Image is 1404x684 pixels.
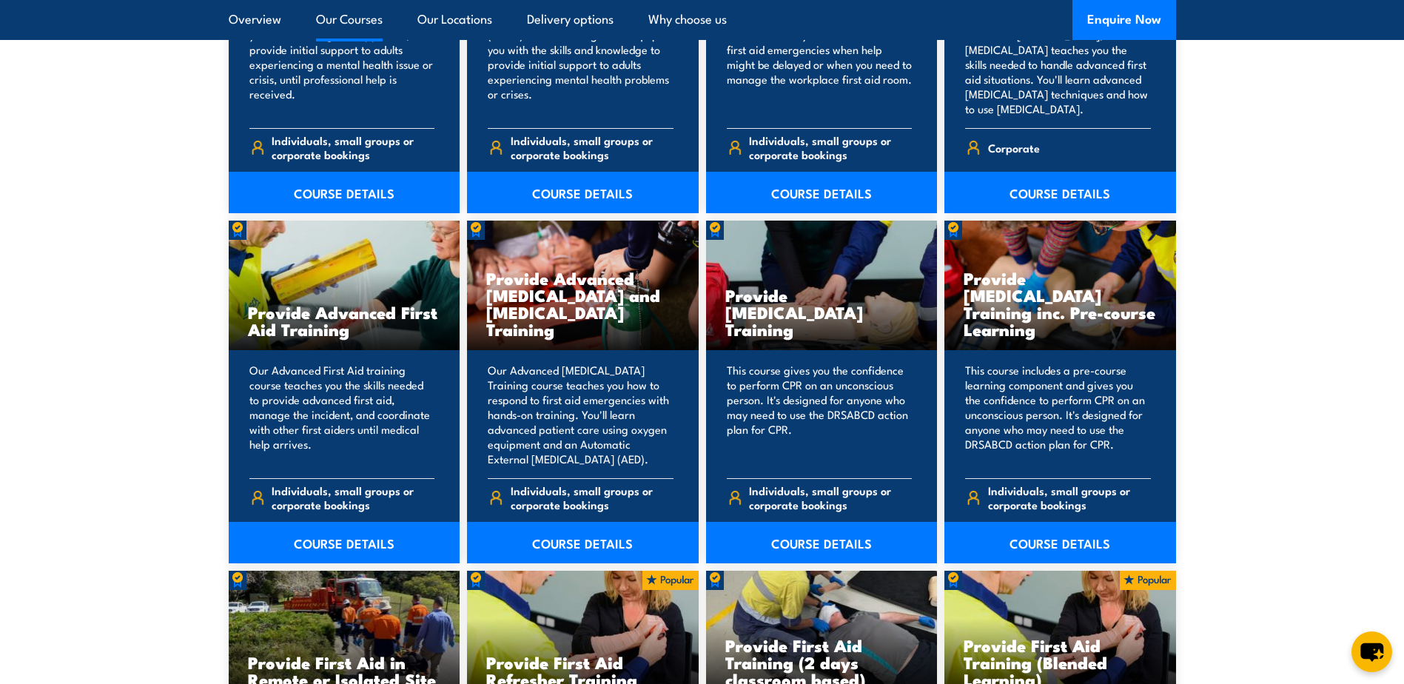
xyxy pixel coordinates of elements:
p: Our Advanced [MEDICAL_DATA] Training course teaches you how to respond to first aid emergencies w... [488,363,674,466]
p: This course includes a pre-course learning component and gives you the confidence to perform CPR ... [965,363,1151,466]
h3: Provide Advanced [MEDICAL_DATA] and [MEDICAL_DATA] Training [486,269,679,338]
a: COURSE DETAILS [944,522,1176,563]
span: Individuals, small groups or corporate bookings [272,483,434,512]
h3: Provide Advanced First Aid Training [248,304,441,338]
h3: Provide [MEDICAL_DATA] Training [725,286,918,338]
span: Individuals, small groups or corporate bookings [988,483,1151,512]
button: chat-button [1351,631,1392,672]
p: The Standard Mental Health First Aid (MHFA) course is designed to equip you with the skills and k... [488,13,674,116]
h3: Provide [MEDICAL_DATA] Training inc. Pre-course Learning [964,269,1157,338]
p: Our Occupational First Aid Training course teaches you how to handle first aid emergencies when h... [727,13,913,116]
span: Individuals, small groups or corporate bookings [511,133,674,161]
a: COURSE DETAILS [944,172,1176,213]
span: Individuals, small groups or corporate bookings [511,483,674,512]
a: COURSE DETAILS [229,522,460,563]
span: Individuals, small groups or corporate bookings [272,133,434,161]
p: This classroom-based course teaches you how to recognise, approach, and provide initial support t... [249,13,435,116]
p: Our course on Advanced First Aid, Advanced [MEDICAL_DATA], and [MEDICAL_DATA] teaches you the ski... [965,13,1151,116]
a: COURSE DETAILS [706,172,938,213]
a: COURSE DETAILS [229,172,460,213]
a: COURSE DETAILS [706,522,938,563]
span: Individuals, small groups or corporate bookings [749,483,912,512]
span: Individuals, small groups or corporate bookings [749,133,912,161]
p: This course gives you the confidence to perform CPR on an unconscious person. It's designed for a... [727,363,913,466]
p: Our Advanced First Aid training course teaches you the skills needed to provide advanced first ai... [249,363,435,466]
a: COURSE DETAILS [467,172,699,213]
a: COURSE DETAILS [467,522,699,563]
span: Corporate [988,136,1040,159]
